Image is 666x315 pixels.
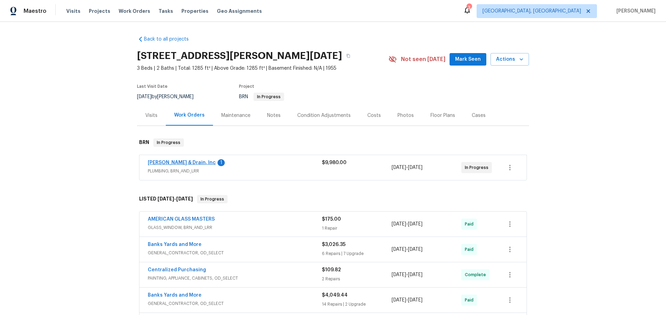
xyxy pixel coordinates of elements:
span: In Progress [154,139,183,146]
span: Complete [465,271,489,278]
span: [DATE] [137,94,152,99]
span: - [392,271,422,278]
div: Floor Plans [430,112,455,119]
span: [PERSON_NAME] [614,8,656,15]
div: Costs [367,112,381,119]
span: BRN [239,94,284,99]
h6: BRN [139,138,149,147]
div: 2 Repairs [322,275,392,282]
span: $109.82 [322,267,341,272]
span: In Progress [198,196,227,203]
span: Visits [66,8,80,15]
div: LISTED [DATE]-[DATE]In Progress [137,188,529,210]
span: [DATE] [408,247,422,252]
a: Back to all projects [137,36,204,43]
div: Photos [398,112,414,119]
span: - [157,196,193,201]
span: $175.00 [322,217,341,222]
span: Project [239,84,254,88]
span: Properties [181,8,208,15]
span: Last Visit Date [137,84,168,88]
span: In Progress [465,164,491,171]
span: [DATE] [392,222,406,227]
span: GENERAL_CONTRACTOR, OD_SELECT [148,300,322,307]
span: 3 Beds | 2 Baths | Total: 1285 ft² | Above Grade: 1285 ft² | Basement Finished: N/A | 1955 [137,65,388,72]
button: Mark Seen [450,53,486,66]
span: PAINTING, APPLIANCE, CABINETS, OD_SELECT [148,275,322,282]
span: [DATE] [157,196,174,201]
span: PLUMBING, BRN_AND_LRR [148,168,322,174]
a: AMERICAN GLASS MASTERS [148,217,215,222]
div: BRN In Progress [137,131,529,154]
span: Paid [465,221,476,228]
span: [DATE] [392,247,406,252]
span: [DATE] [176,196,193,201]
div: 1 [217,159,225,166]
a: Centralized Purchasing [148,267,206,272]
span: Mark Seen [455,55,481,64]
span: $9,980.00 [322,160,347,165]
span: Projects [89,8,110,15]
span: [DATE] [392,165,406,170]
a: Banks Yards and More [148,242,202,247]
span: In Progress [254,95,283,99]
span: [DATE] [392,272,406,277]
span: [DATE] [392,298,406,303]
div: by [PERSON_NAME] [137,93,202,101]
h2: [STREET_ADDRESS][PERSON_NAME][DATE] [137,52,342,59]
div: Notes [267,112,281,119]
span: $4,049.44 [322,293,348,298]
span: Tasks [159,9,173,14]
button: Copy Address [342,50,355,62]
span: [DATE] [408,165,422,170]
span: [DATE] [408,298,422,303]
span: - [392,164,422,171]
span: $3,026.35 [322,242,345,247]
span: Paid [465,246,476,253]
button: Actions [490,53,529,66]
div: 3 [467,4,471,11]
a: [PERSON_NAME] & Drain, Inc [148,160,216,165]
div: Work Orders [174,112,205,119]
span: Not seen [DATE] [401,56,445,63]
span: - [392,297,422,304]
div: Maintenance [221,112,250,119]
span: Actions [496,55,523,64]
span: Work Orders [119,8,150,15]
div: 14 Repairs | 2 Upgrade [322,301,392,308]
a: Banks Yards and More [148,293,202,298]
span: [DATE] [408,222,422,227]
span: Geo Assignments [217,8,262,15]
h6: LISTED [139,195,193,203]
span: Paid [465,297,476,304]
div: 6 Repairs | 7 Upgrade [322,250,392,257]
span: GLASS_WINDOW, BRN_AND_LRR [148,224,322,231]
div: 1 Repair [322,225,392,232]
span: - [392,221,422,228]
div: Condition Adjustments [297,112,351,119]
span: [DATE] [408,272,422,277]
span: GENERAL_CONTRACTOR, OD_SELECT [148,249,322,256]
div: Visits [145,112,157,119]
span: [GEOGRAPHIC_DATA], [GEOGRAPHIC_DATA] [483,8,581,15]
span: Maestro [24,8,46,15]
div: Cases [472,112,486,119]
span: - [392,246,422,253]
